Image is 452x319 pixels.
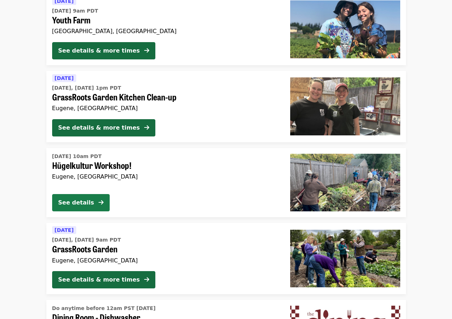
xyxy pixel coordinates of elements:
[52,84,121,92] time: [DATE], [DATE] 1pm PDT
[52,119,155,136] button: See details & more times
[52,160,279,171] span: Hügelkultur Workshop!
[52,194,110,211] button: See details
[290,154,400,211] img: Hügelkultur Workshop! organized by FOOD For Lane County
[290,0,400,58] img: Youth Farm organized by FOOD For Lane County
[52,92,279,102] span: GrassRoots Garden Kitchen Clean-up
[58,275,140,284] div: See details & more times
[52,305,156,311] span: Do anytime before 12am PST [DATE]
[52,153,102,160] time: [DATE] 10am PDT
[290,230,400,287] img: GrassRoots Garden organized by FOOD For Lane County
[52,28,279,35] div: [GEOGRAPHIC_DATA], [GEOGRAPHIC_DATA]
[52,236,121,244] time: [DATE], [DATE] 9am PDT
[52,244,279,254] span: GrassRoots Garden
[46,148,406,217] a: See details for "Hügelkultur Workshop!"
[55,227,74,233] span: [DATE]
[99,199,104,206] i: arrow-right icon
[290,77,400,135] img: GrassRoots Garden Kitchen Clean-up organized by FOOD For Lane County
[144,124,149,131] i: arrow-right icon
[52,7,98,15] time: [DATE] 9am PDT
[144,47,149,54] i: arrow-right icon
[52,15,279,25] span: Youth Farm
[58,123,140,132] div: See details & more times
[58,198,94,207] div: See details
[58,46,140,55] div: See details & more times
[52,271,155,288] button: See details & more times
[52,257,279,264] div: Eugene, [GEOGRAPHIC_DATA]
[55,75,74,81] span: [DATE]
[52,105,279,112] div: Eugene, [GEOGRAPHIC_DATA]
[46,223,406,294] a: See details for "GrassRoots Garden"
[52,173,279,180] div: Eugene, [GEOGRAPHIC_DATA]
[144,276,149,283] i: arrow-right icon
[46,71,406,142] a: See details for "GrassRoots Garden Kitchen Clean-up"
[52,42,155,59] button: See details & more times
